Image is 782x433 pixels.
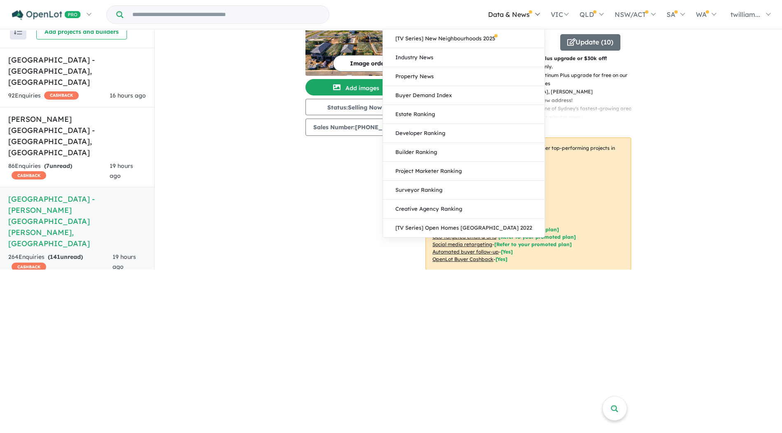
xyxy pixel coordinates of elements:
h5: [PERSON_NAME][GEOGRAPHIC_DATA] - [GEOGRAPHIC_DATA] , [GEOGRAPHIC_DATA] [8,114,146,158]
span: 16 hours ago [110,92,146,99]
img: sort.svg [14,28,22,35]
div: 264 Enquir ies [8,252,113,272]
a: Creative Agency Ranking [383,200,545,219]
div: 92 Enquir ies [8,91,79,101]
u: Social media retargeting [432,241,492,247]
h5: [GEOGRAPHIC_DATA] - [GEOGRAPHIC_DATA] , [GEOGRAPHIC_DATA] [8,54,146,88]
strong: ( unread) [48,253,83,261]
a: Builder Ranking [383,143,545,162]
span: 7 [46,162,49,170]
button: Sales Number:[PHONE_NUMBER] [305,119,419,136]
span: CASHBACK [12,171,46,179]
u: OpenLot Buyer Cashback [432,256,493,262]
img: Openlot PRO Logo White [12,10,81,20]
a: Developer Ranking [383,124,545,143]
img: Fairwood Rise Estate - Rouse Hill [305,14,409,76]
span: [Refer to your promoted plan] [494,241,572,247]
button: Status:Selling Now [305,99,409,115]
div: 86 Enquir ies [8,161,110,181]
u: Automated buyer follow-up [432,249,499,255]
a: [TV Series] Open Homes [GEOGRAPHIC_DATA] 2022 [383,219,545,237]
a: Property News [383,67,545,86]
span: 19 hours ago [113,253,136,270]
button: Add images [305,79,409,95]
button: Update (10) [560,34,620,51]
span: [Yes] [501,249,513,255]
a: [TV Series] New Neighbourhoods 2025 [383,29,545,48]
span: 141 [50,253,60,261]
span: CASHBACK [12,263,46,271]
a: Buyer Demand Index [383,86,545,105]
a: Industry News [383,48,545,67]
h5: [GEOGRAPHIC_DATA] - [PERSON_NAME][GEOGRAPHIC_DATA][PERSON_NAME] , [GEOGRAPHIC_DATA] [8,193,146,249]
a: Project Marketer Ranking [383,162,545,181]
a: Estate Ranking [383,105,545,124]
span: twilliam... [730,10,760,19]
span: [Yes] [496,256,507,262]
a: Surveyor Ranking [383,181,545,200]
button: Add projects and builders [36,23,127,40]
span: 19 hours ago [110,162,133,179]
span: CASHBACK [44,91,79,100]
button: Image order (6) [333,55,413,72]
strong: ( unread) [44,162,72,170]
input: Try estate name, suburb, builder or developer [125,6,327,23]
